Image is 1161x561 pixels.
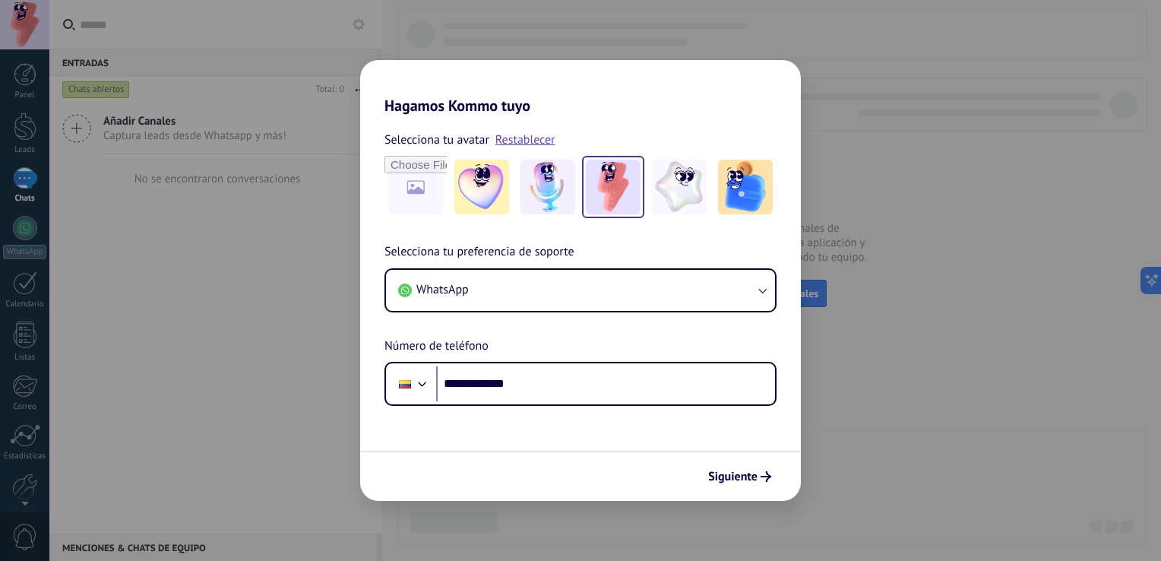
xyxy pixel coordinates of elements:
[718,160,773,214] img: -5.jpeg
[586,160,641,214] img: -3.jpeg
[384,337,489,357] span: Número de teléfono
[391,368,419,400] div: Colombia: + 57
[384,130,489,150] span: Selecciona tu avatar
[386,270,775,311] button: WhatsApp
[652,160,707,214] img: -4.jpeg
[416,282,469,297] span: WhatsApp
[454,160,509,214] img: -1.jpeg
[520,160,575,214] img: -2.jpeg
[495,132,555,147] a: Restablecer
[384,242,574,262] span: Selecciona tu preferencia de soporte
[708,471,758,482] span: Siguiente
[701,464,778,490] button: Siguiente
[360,60,801,115] h2: Hagamos Kommo tuyo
